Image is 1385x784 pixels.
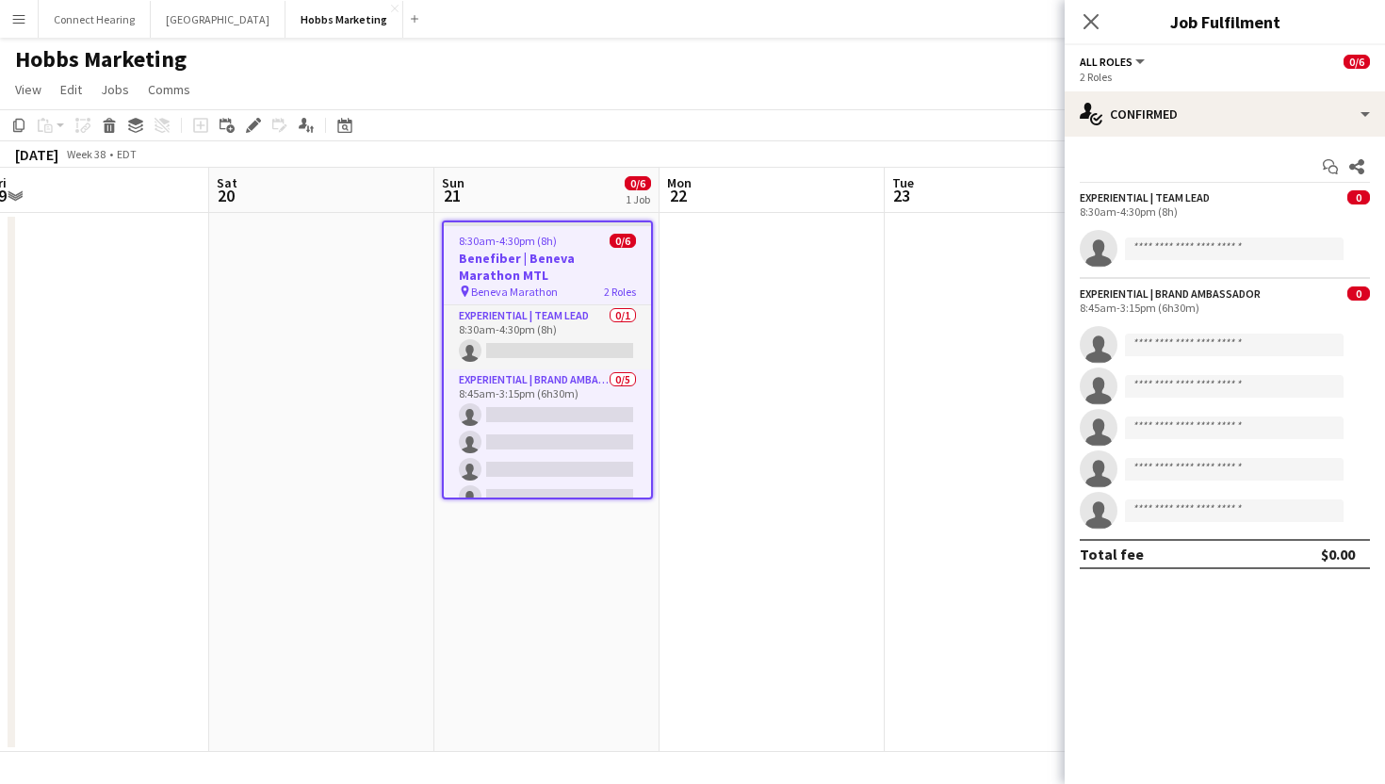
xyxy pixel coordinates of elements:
[444,250,651,284] h3: Benefiber | Beneva Marathon MTL
[1065,9,1385,34] h3: Job Fulfilment
[117,147,137,161] div: EDT
[217,174,237,191] span: Sat
[15,45,187,73] h1: Hobbs Marketing
[1065,91,1385,137] div: Confirmed
[1080,204,1370,219] div: 8:30am-4:30pm (8h)
[101,81,129,98] span: Jobs
[1080,286,1261,301] div: Experiential | Brand Ambassador
[459,234,557,248] span: 8:30am-4:30pm (8h)
[1080,301,1370,315] div: 8:45am-3:15pm (6h30m)
[1347,190,1370,204] span: 0
[1080,55,1132,69] span: All roles
[148,81,190,98] span: Comms
[1080,545,1144,563] div: Total fee
[442,174,464,191] span: Sun
[442,220,653,499] app-job-card: 8:30am-4:30pm (8h)0/6Benefiber | Beneva Marathon MTL Beneva Marathon2 RolesExperiential | Team Le...
[15,81,41,98] span: View
[1347,286,1370,301] span: 0
[62,147,109,161] span: Week 38
[1080,70,1370,84] div: 2 Roles
[151,1,285,38] button: [GEOGRAPHIC_DATA]
[892,174,914,191] span: Tue
[444,369,651,543] app-card-role: Experiential | Brand Ambassador0/58:45am-3:15pm (6h30m)
[214,185,237,206] span: 20
[1321,545,1355,563] div: $0.00
[444,305,651,369] app-card-role: Experiential | Team Lead0/18:30am-4:30pm (8h)
[610,234,636,248] span: 0/6
[15,145,58,164] div: [DATE]
[140,77,198,102] a: Comms
[604,285,636,299] span: 2 Roles
[60,81,82,98] span: Edit
[626,192,650,206] div: 1 Job
[1080,55,1148,69] button: All roles
[625,176,651,190] span: 0/6
[53,77,90,102] a: Edit
[8,77,49,102] a: View
[471,285,558,299] span: Beneva Marathon
[439,185,464,206] span: 21
[93,77,137,102] a: Jobs
[39,1,151,38] button: Connect Hearing
[285,1,403,38] button: Hobbs Marketing
[667,174,692,191] span: Mon
[1344,55,1370,69] span: 0/6
[889,185,914,206] span: 23
[664,185,692,206] span: 22
[1080,190,1210,204] div: Experiential | Team Lead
